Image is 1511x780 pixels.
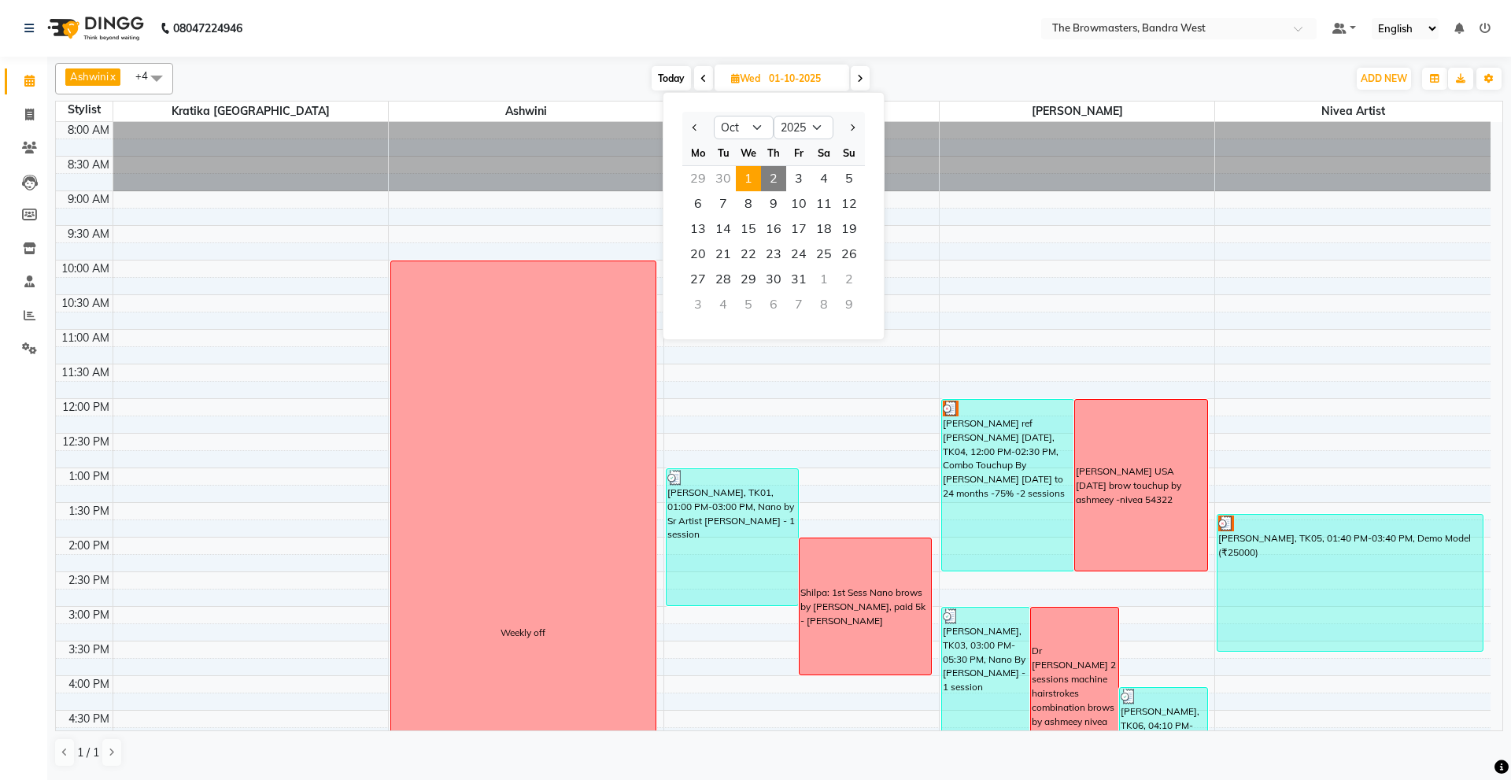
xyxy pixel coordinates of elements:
div: Stylist [56,102,113,118]
div: [PERSON_NAME], TK05, 01:40 PM-03:40 PM, Demo Model (₹25000) [1217,515,1483,651]
div: [PERSON_NAME] ref [PERSON_NAME] [DATE], TK04, 12:00 PM-02:30 PM, Combo Touchup By [PERSON_NAME] [... [942,400,1073,571]
div: Mo [685,140,711,165]
div: Tu [711,140,736,165]
span: 19 [837,216,862,242]
span: +4 [135,69,160,82]
div: Saturday, October 4, 2025 [811,166,837,191]
div: 10:30 AM [58,295,113,312]
span: 6 [685,191,711,216]
div: 3:30 PM [65,641,113,658]
span: Ashwini [70,70,109,83]
div: Friday, October 24, 2025 [786,242,811,267]
span: 12 [837,191,862,216]
span: 20 [685,242,711,267]
div: Saturday, October 11, 2025 [811,191,837,216]
b: 08047224946 [173,6,242,50]
span: Kratika [GEOGRAPHIC_DATA] [113,102,388,121]
div: Tuesday, November 4, 2025 [711,292,736,317]
span: Ashwini [389,102,663,121]
div: 1:30 PM [65,503,113,519]
div: 12:00 PM [59,399,113,416]
span: 13 [685,216,711,242]
div: Sunday, October 12, 2025 [837,191,862,216]
span: 3 [786,166,811,191]
span: 23 [761,242,786,267]
div: Friday, October 10, 2025 [786,191,811,216]
div: Thursday, October 23, 2025 [761,242,786,267]
div: Wednesday, October 15, 2025 [736,216,761,242]
div: 1:00 PM [65,468,113,485]
div: Weekly off [501,626,545,640]
div: Monday, October 13, 2025 [685,216,711,242]
div: 11:30 AM [58,364,113,381]
div: Saturday, November 1, 2025 [811,267,837,292]
button: Next month [845,115,859,140]
div: Thursday, November 6, 2025 [761,292,786,317]
span: 1 [736,166,761,191]
div: Friday, October 31, 2025 [786,267,811,292]
select: Select year [774,116,833,139]
div: Monday, September 29, 2025 [685,166,711,191]
div: Sa [811,140,837,165]
div: Saturday, November 8, 2025 [811,292,837,317]
span: 24 [786,242,811,267]
div: Tuesday, October 21, 2025 [711,242,736,267]
span: 1 / 1 [77,745,99,761]
div: Thursday, October 16, 2025 [761,216,786,242]
span: 29 [736,267,761,292]
div: Monday, October 27, 2025 [685,267,711,292]
div: Wednesday, October 1, 2025 [736,166,761,191]
div: 2:30 PM [65,572,113,589]
div: Wednesday, November 5, 2025 [736,292,761,317]
span: ADD NEW [1361,72,1407,84]
div: Tuesday, October 7, 2025 [711,191,736,216]
div: 4:00 PM [65,676,113,693]
a: x [109,70,116,83]
div: Monday, October 6, 2025 [685,191,711,216]
img: logo [40,6,148,50]
span: 11 [811,191,837,216]
div: Shilpa: 1st Sess Nano brows by [PERSON_NAME], paid 5k - [PERSON_NAME] [800,586,930,628]
span: 8 [736,191,761,216]
div: Wednesday, October 8, 2025 [736,191,761,216]
span: 7 [711,191,736,216]
div: Wednesday, October 29, 2025 [736,267,761,292]
span: 17 [786,216,811,242]
div: Wednesday, October 22, 2025 [736,242,761,267]
div: 8:30 AM [65,157,113,173]
span: 31 [786,267,811,292]
div: Thursday, October 30, 2025 [761,267,786,292]
div: 2:00 PM [65,538,113,554]
div: 9:00 AM [65,191,113,208]
span: 15 [736,216,761,242]
span: 27 [685,267,711,292]
div: Tuesday, September 30, 2025 [711,166,736,191]
span: Wed [727,72,764,84]
span: 18 [811,216,837,242]
div: Dr [PERSON_NAME] 2 sessions machine hairstrokes combination brows by ashmeey nivea 5k paid [1032,644,1118,742]
span: 10 [786,191,811,216]
div: Fr [786,140,811,165]
div: Friday, October 3, 2025 [786,166,811,191]
span: 30 [761,267,786,292]
span: 21 [711,242,736,267]
div: Sunday, October 19, 2025 [837,216,862,242]
span: 14 [711,216,736,242]
div: Sunday, October 5, 2025 [837,166,862,191]
div: Friday, November 7, 2025 [786,292,811,317]
span: 5 [837,166,862,191]
span: 26 [837,242,862,267]
button: ADD NEW [1357,68,1411,90]
div: 8:00 AM [65,122,113,139]
div: Saturday, October 18, 2025 [811,216,837,242]
span: 2 [761,166,786,191]
button: Previous month [689,115,702,140]
div: [PERSON_NAME], TK01, 01:00 PM-03:00 PM, Nano by Sr Artist [PERSON_NAME] - 1 session [667,469,798,605]
div: Tuesday, October 28, 2025 [711,267,736,292]
div: Sunday, November 2, 2025 [837,267,862,292]
span: [PERSON_NAME] [940,102,1214,121]
span: Nivea Artist [1215,102,1491,121]
div: Th [761,140,786,165]
div: Tuesday, October 14, 2025 [711,216,736,242]
div: Monday, October 20, 2025 [685,242,711,267]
